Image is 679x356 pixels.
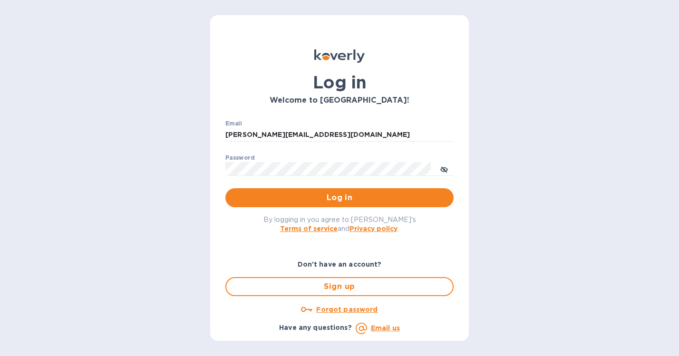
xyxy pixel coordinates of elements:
span: Log in [233,192,446,203]
button: Log in [225,188,454,207]
a: Email us [371,324,400,332]
span: By logging in you agree to [PERSON_NAME]'s and . [263,216,416,232]
h1: Log in [225,72,454,92]
button: Sign up [225,277,454,296]
b: Don't have an account? [298,260,382,268]
label: Password [225,155,254,161]
b: Have any questions? [279,324,352,331]
label: Email [225,121,242,126]
span: Sign up [234,281,445,292]
input: Enter email address [225,128,454,142]
h3: Welcome to [GEOGRAPHIC_DATA]! [225,96,454,105]
button: toggle password visibility [435,159,454,178]
a: Privacy policy [349,225,398,232]
a: Terms of service [280,225,338,232]
img: Koverly [314,49,365,63]
u: Forgot password [316,306,378,313]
